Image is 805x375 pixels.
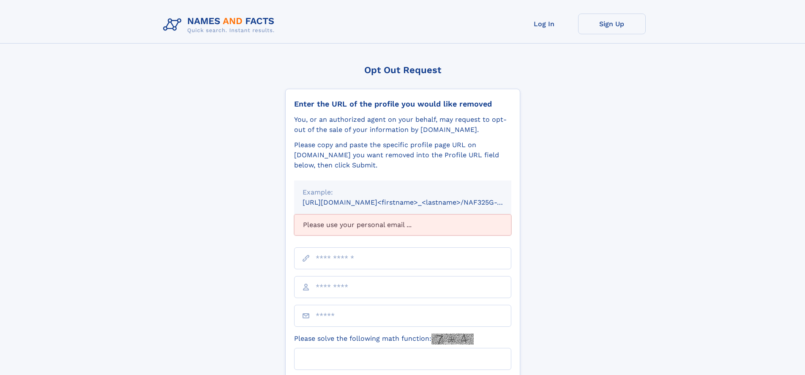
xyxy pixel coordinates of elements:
div: Please use your personal email ... [294,214,511,235]
label: Please solve the following math function: [294,334,474,345]
div: You, or an authorized agent on your behalf, may request to opt-out of the sale of your informatio... [294,115,511,135]
div: Enter the URL of the profile you would like removed [294,99,511,109]
a: Log In [510,14,578,34]
img: Logo Names and Facts [160,14,281,36]
div: Please copy and paste the specific profile page URL on [DOMAIN_NAME] you want removed into the Pr... [294,140,511,170]
div: Opt Out Request [285,65,520,75]
a: Sign Up [578,14,646,34]
small: [URL][DOMAIN_NAME]<firstname>_<lastname>/NAF325G-xxxxxxxx [303,198,527,206]
div: Example: [303,187,503,197]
